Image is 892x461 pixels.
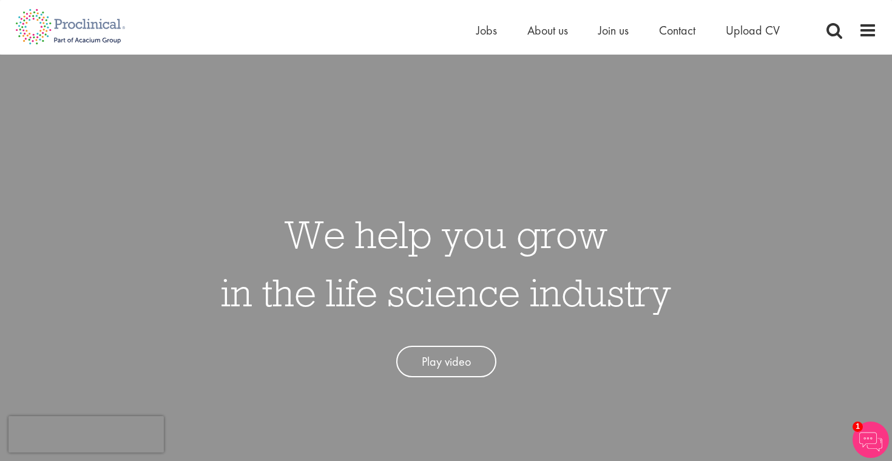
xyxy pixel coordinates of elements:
[476,22,497,38] a: Jobs
[659,22,695,38] a: Contact
[396,346,496,378] a: Play video
[853,422,863,432] span: 1
[726,22,780,38] a: Upload CV
[598,22,629,38] a: Join us
[221,205,671,321] h1: We help you grow in the life science industry
[853,422,889,458] img: Chatbot
[527,22,568,38] a: About us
